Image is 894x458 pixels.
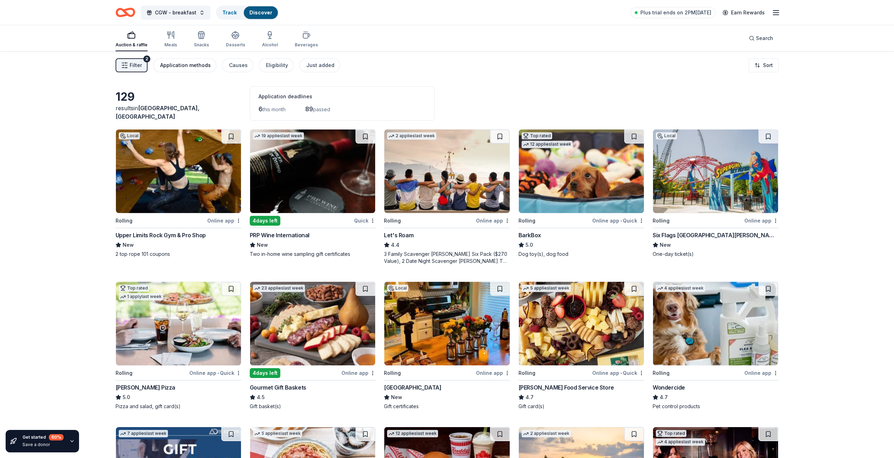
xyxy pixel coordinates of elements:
[262,28,278,51] button: Alcohol
[519,130,644,213] img: Image for BarkBox
[266,61,288,69] div: Eligibility
[164,28,177,51] button: Meals
[217,370,219,376] span: •
[384,130,509,213] img: Image for Let's Roam
[119,293,163,300] div: 1 apply last week
[518,369,535,377] div: Rolling
[660,241,671,249] span: New
[116,4,135,21] a: Home
[250,216,280,226] div: 4 days left
[262,42,278,48] div: Alcohol
[253,285,305,292] div: 23 applies last week
[116,130,241,213] img: Image for Upper Limits Rock Gym & Pro Shop
[250,282,375,365] img: Image for Gourmet Gift Baskets
[250,281,376,410] a: Image for Gourmet Gift Baskets23 applieslast week4days leftOnline appGourmet Gift Baskets4.5Gift ...
[189,369,241,377] div: Online app Quick
[718,6,769,19] a: Earn Rewards
[620,218,622,224] span: •
[116,251,241,258] div: 2 top rope 101 coupons
[253,132,304,140] div: 19 applies last week
[526,393,534,401] span: 4.7
[640,8,711,17] span: Plus trial ends on 2PM[DATE]
[592,216,644,225] div: Online app Quick
[313,106,330,112] span: passed
[305,105,313,113] span: 89
[226,28,245,51] button: Desserts
[116,369,132,377] div: Rolling
[259,92,426,101] div: Application deadlines
[116,281,241,410] a: Image for Dewey's PizzaTop rated1 applylast weekRollingOnline app•Quick[PERSON_NAME] Pizza5.0Pizz...
[295,42,318,48] div: Beverages
[116,28,148,51] button: Auction & raffle
[519,282,644,365] img: Image for Gordon Food Service Store
[216,6,279,20] button: TrackDiscover
[653,251,778,258] div: One-day ticket(s)
[476,216,510,225] div: Online app
[384,281,510,410] a: Image for Main Street Inn ParkvilleLocalRollingOnline app[GEOGRAPHIC_DATA]NewGift certificates
[250,231,309,239] div: PRP Wine International
[518,231,541,239] div: BarkBox
[299,58,340,72] button: Just added
[631,7,716,18] a: Plus trial ends on 2PM[DATE]
[391,241,399,249] span: 4.4
[123,241,134,249] span: New
[384,369,401,377] div: Rolling
[116,403,241,410] div: Pizza and salad, gift card(s)
[653,403,778,410] div: Pet control products
[123,393,130,401] span: 5.0
[384,383,441,392] div: [GEOGRAPHIC_DATA]
[522,430,571,437] div: 2 applies last week
[526,241,533,249] span: 5.0
[656,430,686,437] div: Top rated
[354,216,376,225] div: Quick
[341,369,376,377] div: Online app
[656,438,705,446] div: 4 applies last week
[384,403,510,410] div: Gift certificates
[384,129,510,265] a: Image for Let's Roam2 applieslast weekRollingOnline appLet's Roam4.43 Family Scavenger [PERSON_NA...
[592,369,644,377] div: Online app Quick
[222,58,253,72] button: Causes
[250,403,376,410] div: Gift basket(s)
[518,403,644,410] div: Gift card(s)
[756,34,773,42] span: Search
[229,61,248,69] div: Causes
[226,42,245,48] div: Desserts
[387,430,438,437] div: 12 applies last week
[306,61,334,69] div: Just added
[522,132,552,139] div: Top rated
[295,28,318,51] button: Beverages
[222,9,237,15] a: Track
[22,434,64,440] div: Get started
[250,251,376,258] div: Two in-home wine sampling gift certificates
[743,31,779,45] button: Search
[160,61,211,69] div: Application methods
[130,61,142,69] span: Filter
[259,105,262,113] span: 6
[116,231,206,239] div: Upper Limits Rock Gym & Pro Shop
[749,58,779,72] button: Sort
[249,9,272,15] a: Discover
[119,285,149,292] div: Top rated
[653,281,778,410] a: Image for Wondercide4 applieslast weekRollingOnline appWondercide4.7Pet control products
[116,104,241,121] div: results
[155,8,196,17] span: CGW - breakfast
[653,130,778,213] img: Image for Six Flags St. Louis
[387,285,408,292] div: Local
[653,369,670,377] div: Rolling
[207,216,241,225] div: Online app
[49,434,64,440] div: 60 %
[518,129,644,258] a: Image for BarkBoxTop rated12 applieslast weekRollingOnline app•QuickBarkBox5.0Dog toy(s), dog food
[391,393,402,401] span: New
[522,141,573,148] div: 12 applies last week
[476,369,510,377] div: Online app
[384,217,401,225] div: Rolling
[387,132,436,140] div: 2 applies last week
[384,251,510,265] div: 3 Family Scavenger [PERSON_NAME] Six Pack ($270 Value), 2 Date Night Scavenger [PERSON_NAME] Two ...
[257,241,268,249] span: New
[116,217,132,225] div: Rolling
[116,282,241,365] img: Image for Dewey's Pizza
[384,282,509,365] img: Image for Main Street Inn Parkville
[116,42,148,48] div: Auction & raffle
[656,132,677,139] div: Local
[143,55,150,62] div: 2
